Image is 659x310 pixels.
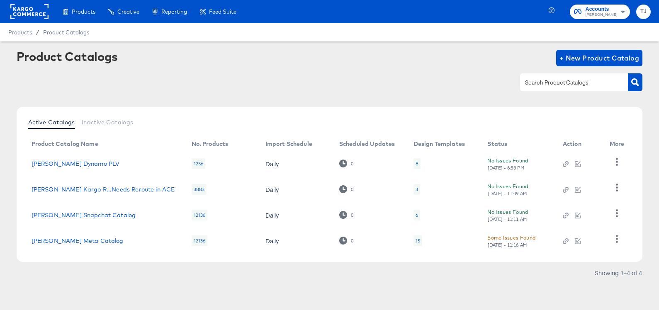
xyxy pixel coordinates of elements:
[161,8,187,15] span: Reporting
[32,186,175,193] a: [PERSON_NAME] Kargo R...Needs Reroute in ACE
[72,8,95,15] span: Products
[259,202,333,228] td: Daily
[339,237,354,245] div: 0
[350,186,354,192] div: 0
[481,138,556,151] th: Status
[570,5,630,19] button: Accounts[PERSON_NAME]
[339,211,354,219] div: 0
[487,233,535,248] button: Some Issues Found[DATE] - 11:16 AM
[416,186,418,193] div: 3
[416,237,420,244] div: 15
[350,161,354,167] div: 0
[556,138,603,151] th: Action
[259,177,333,202] td: Daily
[413,158,421,169] div: 8
[413,184,420,195] div: 3
[586,5,618,14] span: Accounts
[32,160,120,167] a: [PERSON_NAME] Dynamo PLV
[416,160,418,167] div: 8
[487,233,535,242] div: Some Issues Found
[559,52,640,64] span: + New Product Catalog
[82,119,134,126] span: Inactive Catalogs
[17,50,118,63] div: Product Catalogs
[192,235,208,246] div: 12136
[192,158,206,169] div: 1256
[8,29,32,36] span: Products
[413,235,422,246] div: 15
[487,242,527,248] div: [DATE] - 11:16 AM
[636,5,651,19] button: TJ
[413,210,420,220] div: 6
[350,238,354,244] div: 0
[32,29,43,36] span: /
[265,140,312,147] div: Import Schedule
[192,140,229,147] div: No. Products
[603,138,635,151] th: More
[192,184,207,195] div: 3883
[339,185,354,193] div: 0
[523,78,612,87] input: Search Product Catalogs
[28,119,75,126] span: Active Catalogs
[556,50,643,66] button: + New Product Catalog
[192,210,208,220] div: 12136
[117,8,139,15] span: Creative
[259,228,333,254] td: Daily
[586,12,618,18] span: [PERSON_NAME]
[339,160,354,167] div: 0
[32,140,98,147] div: Product Catalog Name
[32,237,124,244] a: [PERSON_NAME] Meta Catalog
[350,212,354,218] div: 0
[640,7,647,17] span: TJ
[259,151,333,177] td: Daily
[413,140,465,147] div: Design Templates
[209,8,236,15] span: Feed Suite
[416,212,418,218] div: 6
[339,140,395,147] div: Scheduled Updates
[594,270,642,276] div: Showing 1–4 of 4
[43,29,89,36] a: Product Catalogs
[32,212,136,218] a: [PERSON_NAME] Snapchat Catalog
